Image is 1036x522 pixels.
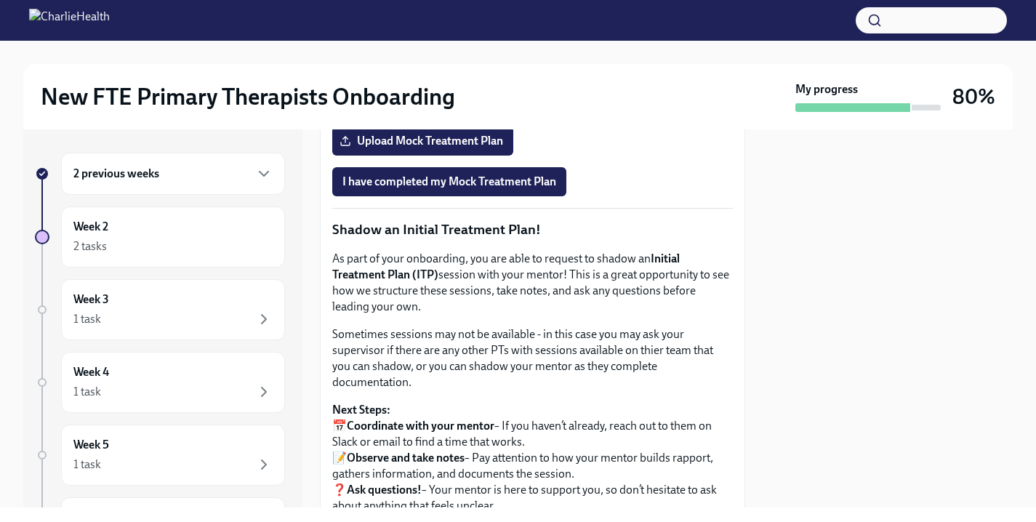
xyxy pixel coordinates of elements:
[332,403,390,417] strong: Next Steps:
[73,457,101,473] div: 1 task
[332,127,513,156] label: Upload Mock Treatment Plan
[332,252,680,281] strong: Initial Treatment Plan (ITP)
[332,220,733,239] p: Shadow an Initial Treatment Plan!
[73,311,101,327] div: 1 task
[73,384,101,400] div: 1 task
[332,402,733,514] p: 📅 – If you haven’t already, reach out to them on Slack or email to find a time that works. 📝 – Pa...
[73,364,109,380] h6: Week 4
[73,238,107,254] div: 2 tasks
[61,153,285,195] div: 2 previous weeks
[35,425,285,486] a: Week 51 task
[347,419,494,433] strong: Coordinate with your mentor
[795,81,858,97] strong: My progress
[35,206,285,268] a: Week 22 tasks
[332,251,733,315] p: As part of your onboarding, you are able to request to shadow an session with your mentor! This i...
[35,352,285,413] a: Week 41 task
[342,134,503,148] span: Upload Mock Treatment Plan
[332,167,566,196] button: I have completed my Mock Treatment Plan
[342,174,556,189] span: I have completed my Mock Treatment Plan
[952,84,995,110] h3: 80%
[41,82,455,111] h2: New FTE Primary Therapists Onboarding
[35,279,285,340] a: Week 31 task
[347,483,422,497] strong: Ask questions!
[73,437,109,453] h6: Week 5
[73,166,159,182] h6: 2 previous weeks
[347,451,465,465] strong: Observe and take notes
[332,326,733,390] p: Sometimes sessions may not be available - in this case you may ask your supervisor if there are a...
[29,9,110,32] img: CharlieHealth
[73,292,109,308] h6: Week 3
[73,219,108,235] h6: Week 2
